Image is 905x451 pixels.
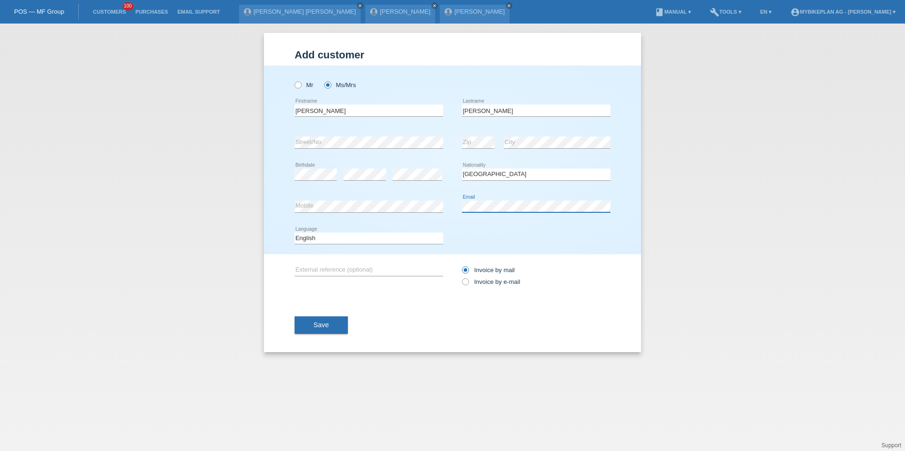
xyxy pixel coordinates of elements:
a: [PERSON_NAME] [PERSON_NAME] [254,8,356,15]
input: Mr [295,81,301,88]
a: close [506,2,512,9]
a: Customers [88,9,131,15]
a: Support [881,442,901,449]
a: bookManual ▾ [650,9,696,15]
button: Save [295,316,348,334]
input: Invoice by mail [462,266,468,278]
label: Mr [295,81,313,89]
i: close [358,3,362,8]
h1: Add customer [295,49,610,61]
a: [PERSON_NAME] [454,8,505,15]
span: Save [313,321,329,329]
a: Purchases [131,9,173,15]
i: book [655,8,664,17]
input: Invoice by e-mail [462,278,468,290]
a: close [357,2,363,9]
i: close [432,3,437,8]
i: build [710,8,719,17]
a: close [431,2,438,9]
label: Ms/Mrs [324,81,356,89]
input: Ms/Mrs [324,81,330,88]
a: POS — MF Group [14,8,64,15]
a: account_circleMybikeplan AG - [PERSON_NAME] ▾ [786,9,900,15]
span: 100 [123,2,134,10]
a: Email Support [173,9,224,15]
i: close [507,3,511,8]
label: Invoice by mail [462,266,515,274]
a: [PERSON_NAME] [380,8,430,15]
a: buildTools ▾ [705,9,746,15]
i: account_circle [790,8,800,17]
a: EN ▾ [756,9,776,15]
label: Invoice by e-mail [462,278,520,285]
